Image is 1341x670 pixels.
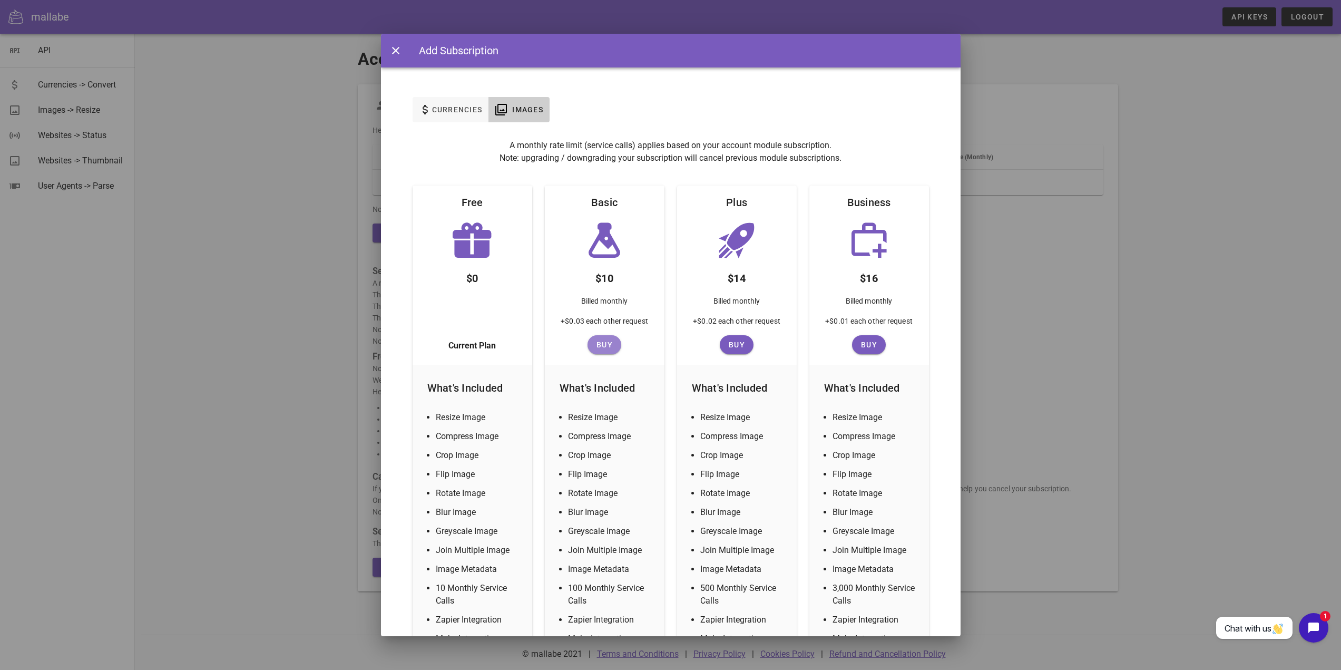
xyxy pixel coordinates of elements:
button: Buy [852,335,886,354]
li: Flip Image [833,468,918,481]
span: Buy [856,341,882,349]
li: Blur Image [833,506,918,519]
div: What's Included [551,371,658,405]
div: Billed monthly [573,291,636,315]
li: Crop Image [833,449,918,462]
li: Rotate Image [700,487,786,500]
li: Greyscale Image [568,525,654,538]
span: Images [512,105,543,114]
span: Buy [592,341,617,349]
li: Resize Image [436,411,522,424]
button: Currencies [413,97,489,122]
li: Make Integration [568,633,654,645]
p: A monthly rate limit (service calls) applies based on your account module subscription. Note: upg... [413,139,929,164]
li: Make Integration [833,633,918,645]
li: Rotate Image [568,487,654,500]
li: Blur Image [700,506,786,519]
li: Compress Image [833,430,918,443]
li: Compress Image [436,430,522,443]
div: Billed monthly [705,291,768,315]
div: Business [839,186,899,219]
div: $10 [587,261,622,291]
button: Buy [720,335,753,354]
li: Compress Image [568,430,654,443]
li: 100 Monthly Service Calls [568,582,654,607]
li: Greyscale Image [833,525,918,538]
li: Flip Image [568,468,654,481]
span: Currencies [432,105,483,114]
li: Flip Image [436,468,522,481]
li: Blur Image [436,506,522,519]
li: Zapier Integration [700,614,786,626]
li: Image Metadata [568,563,654,576]
div: What's Included [816,371,923,405]
li: Greyscale Image [700,525,786,538]
li: Rotate Image [833,487,918,500]
li: Make Integration [700,633,786,645]
li: Rotate Image [436,487,522,500]
li: Resize Image [568,411,654,424]
li: Flip Image [700,468,786,481]
li: 3,000 Monthly Service Calls [833,582,918,607]
div: What's Included [419,371,526,405]
li: Join Multiple Image [700,544,786,557]
li: Make Integration [436,633,522,645]
div: +$0.03 each other request [552,315,657,335]
li: Zapier Integration [568,614,654,626]
div: $14 [719,261,754,291]
div: $16 [851,261,886,291]
li: Crop Image [436,449,522,462]
li: Join Multiple Image [436,544,522,557]
li: Blur Image [568,506,654,519]
li: Join Multiple Image [568,544,654,557]
li: Join Multiple Image [833,544,918,557]
div: +$0.01 each other request [817,315,921,335]
li: Greyscale Image [436,525,522,538]
div: Add Subscription [408,43,498,59]
button: Images [488,97,550,122]
li: Compress Image [700,430,786,443]
div: $0 [458,261,487,291]
button: Buy [588,335,621,354]
li: Resize Image [700,411,786,424]
li: Image Metadata [436,563,522,576]
div: Free [453,186,492,219]
div: What's Included [683,371,790,405]
li: 10 Monthly Service Calls [436,582,522,607]
li: Zapier Integration [436,614,522,626]
li: Image Metadata [700,563,786,576]
div: Plus [718,186,756,219]
li: Image Metadata [833,563,918,576]
div: +$0.02 each other request [684,315,789,335]
li: 500 Monthly Service Calls [700,582,786,607]
li: Zapier Integration [833,614,918,626]
div: Billed monthly [837,291,900,315]
li: Resize Image [833,411,918,424]
span: Current Plan [448,339,496,352]
div: Basic [583,186,626,219]
li: Crop Image [700,449,786,462]
li: Crop Image [568,449,654,462]
span: Buy [724,341,749,349]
